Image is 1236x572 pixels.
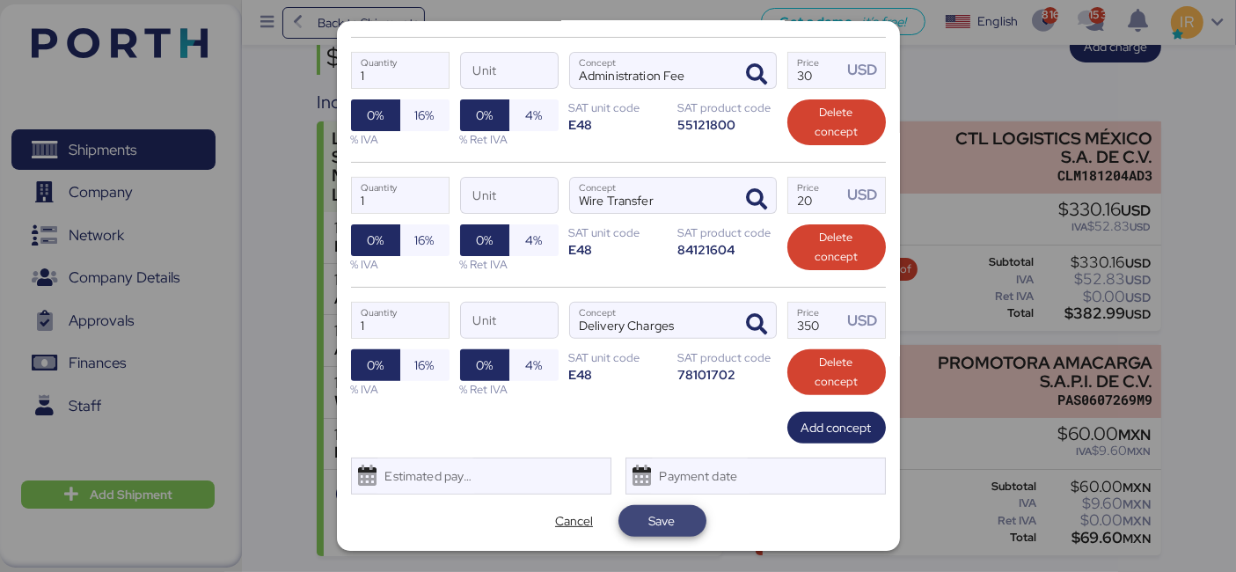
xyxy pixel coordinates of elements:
[461,178,558,213] input: Unit
[476,105,493,126] span: 0%
[509,349,559,381] button: 4%
[569,224,668,241] div: SAT unit code
[555,510,593,532] span: Cancel
[801,228,872,267] span: Delete concept
[787,99,886,145] button: Delete concept
[649,510,676,532] span: Save
[509,224,559,256] button: 4%
[678,116,777,133] div: 55121800
[415,355,435,376] span: 16%
[367,105,384,126] span: 0%
[460,256,559,273] div: % Ret IVA
[351,224,400,256] button: 0%
[801,103,872,142] span: Delete concept
[801,417,872,438] span: Add concept
[460,131,559,148] div: % Ret IVA
[400,99,450,131] button: 16%
[525,105,542,126] span: 4%
[352,53,449,88] input: Quantity
[570,53,734,88] input: Concept
[400,224,450,256] button: 16%
[788,303,843,338] input: Price
[847,310,884,332] div: USD
[351,256,450,273] div: % IVA
[678,241,777,258] div: 84121604
[351,131,450,148] div: % IVA
[352,303,449,338] input: Quantity
[569,366,668,383] div: E48
[847,59,884,81] div: USD
[461,303,558,338] input: Unit
[788,178,843,213] input: Price
[351,349,400,381] button: 0%
[460,381,559,398] div: % Ret IVA
[415,105,435,126] span: 16%
[367,230,384,251] span: 0%
[739,307,776,344] button: ConceptConcept
[569,99,668,116] div: SAT unit code
[461,53,558,88] input: Unit
[525,230,542,251] span: 4%
[569,241,668,258] div: E48
[530,505,618,537] button: Cancel
[801,353,872,392] span: Delete concept
[525,355,542,376] span: 4%
[739,56,776,93] button: ConceptConcept
[678,366,777,383] div: 78101702
[570,178,734,213] input: Concept
[476,230,493,251] span: 0%
[460,349,509,381] button: 0%
[678,224,777,241] div: SAT product code
[787,349,886,395] button: Delete concept
[787,224,886,270] button: Delete concept
[678,99,777,116] div: SAT product code
[569,116,668,133] div: E48
[351,381,450,398] div: % IVA
[739,181,776,218] button: ConceptConcept
[476,355,493,376] span: 0%
[460,224,509,256] button: 0%
[460,99,509,131] button: 0%
[400,349,450,381] button: 16%
[787,412,886,444] button: Add concept
[570,303,734,338] input: Concept
[678,349,777,366] div: SAT product code
[367,355,384,376] span: 0%
[352,178,449,213] input: Quantity
[788,53,843,88] input: Price
[569,349,668,366] div: SAT unit code
[415,230,435,251] span: 16%
[351,99,400,131] button: 0%
[618,505,706,537] button: Save
[847,184,884,206] div: USD
[509,99,559,131] button: 4%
